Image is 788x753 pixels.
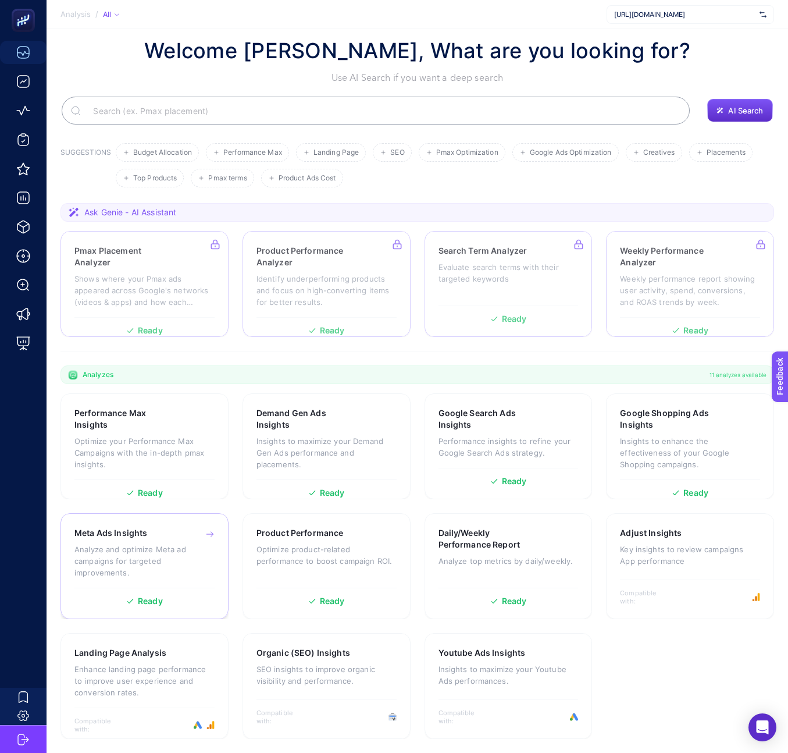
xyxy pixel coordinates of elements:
[436,148,498,157] span: Pmax Optimization
[530,148,612,157] span: Google Ads Optimization
[643,148,675,157] span: Creatives
[103,10,119,19] div: All
[74,435,215,470] p: Optimize your Performance Max Campaigns with the in-depth pmax insights.
[620,544,760,567] p: Key insights to review campaigns App performance
[95,9,98,19] span: /
[208,174,247,183] span: Pmax terms
[606,393,774,499] a: Google Shopping Ads InsightsInsights to enhance the effectiveness of your Google Shopping campaig...
[438,709,491,725] span: Compatible with:
[60,513,229,619] a: Meta Ads InsightsAnalyze and optimize Meta ad campaigns for targeted improvements.Ready
[425,633,593,739] a: Youtube Ads InsightsInsights to maximize your Youtube Ads performances.Compatible with:
[133,148,192,157] span: Budget Allocation
[425,393,593,499] a: Google Search Ads InsightsPerformance insights to refine your Google Search Ads strategy.Ready
[256,407,359,431] h3: Demand Gen Ads Insights
[606,231,774,337] a: Weekly Performance AnalyzerWeekly performance report showing user activity, spend, conversions, a...
[256,527,344,539] h3: Product Performance
[320,489,345,497] span: Ready
[138,489,163,497] span: Ready
[728,106,763,115] span: AI Search
[138,597,163,605] span: Ready
[748,713,776,741] div: Open Intercom Messenger
[7,3,44,13] span: Feedback
[425,231,593,337] a: Search Term AnalyzerEvaluate search terms with their targeted keywordsReady
[256,663,397,687] p: SEO insights to improve organic visibility and performance.
[84,207,176,218] span: Ask Genie - AI Assistant
[84,94,680,127] input: Search
[60,393,229,499] a: Performance Max InsightsOptimize your Performance Max Campaigns with the in-depth pmax insights.R...
[133,174,177,183] span: Top Products
[438,527,543,550] h3: Daily/Weekly Performance Report
[60,148,111,187] h3: SUGGESTIONS
[243,231,411,337] a: Product Performance AnalyzerIdentify underperforming products and focus on high-converting items ...
[620,435,760,470] p: Insights to enhance the effectiveness of your Google Shopping campaigns.
[438,647,526,659] h3: Youtube Ads Insights
[74,527,147,539] h3: Meta Ads Insights
[390,148,404,157] span: SEO
[606,513,774,619] a: Adjust InsightsKey insights to review campaigns App performanceCompatible with:
[313,148,359,157] span: Landing Page
[60,10,91,19] span: Analysis
[438,663,579,687] p: Insights to maximize your Youtube Ads performances.
[74,544,215,578] p: Analyze and optimize Meta ad campaigns for targeted improvements.
[256,435,397,470] p: Insights to maximize your Demand Gen Ads performance and placements.
[60,633,229,739] a: Landing Page AnalysisEnhance landing page performance to improve user experience and conversion r...
[620,527,682,539] h3: Adjust Insights
[438,555,579,567] p: Analyze top metrics by daily/weekly.
[707,99,772,122] button: AI Search
[279,174,336,183] span: Product Ads Cost
[74,663,215,698] p: Enhance landing page performance to improve user experience and conversion rates.
[243,393,411,499] a: Demand Gen Ads InsightsInsights to maximize your Demand Gen Ads performance and placements.Ready
[243,633,411,739] a: Organic (SEO) InsightsSEO insights to improve organic visibility and performance.Compatible with:
[502,597,527,605] span: Ready
[74,407,177,431] h3: Performance Max Insights
[425,513,593,619] a: Daily/Weekly Performance ReportAnalyze top metrics by daily/weekly.Ready
[707,148,746,157] span: Placements
[620,589,672,605] span: Compatible with:
[502,477,527,485] span: Ready
[256,647,350,659] h3: Organic (SEO) Insights
[83,370,113,379] span: Analyzes
[144,71,690,85] p: Use AI Search if you want a deep search
[74,647,166,659] h3: Landing Page Analysis
[144,35,690,66] h1: Welcome [PERSON_NAME], What are you looking for?
[709,370,766,379] span: 11 analyzes available
[223,148,282,157] span: Performance Max
[620,407,724,431] h3: Google Shopping Ads Insights
[320,597,345,605] span: Ready
[74,717,127,733] span: Compatible with:
[683,489,708,497] span: Ready
[438,407,542,431] h3: Google Search Ads Insights
[760,9,766,20] img: svg%3e
[60,231,229,337] a: Pmax Placement AnalyzerShows where your Pmax ads appeared across Google's networks (videos & apps...
[438,435,579,459] p: Performance insights to refine your Google Search Ads strategy.
[256,544,397,567] p: Optimize product-related performance to boost campaign ROI.
[614,10,755,19] span: [URL][DOMAIN_NAME]
[243,513,411,619] a: Product PerformanceOptimize product-related performance to boost campaign ROI.Ready
[256,709,309,725] span: Compatible with:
